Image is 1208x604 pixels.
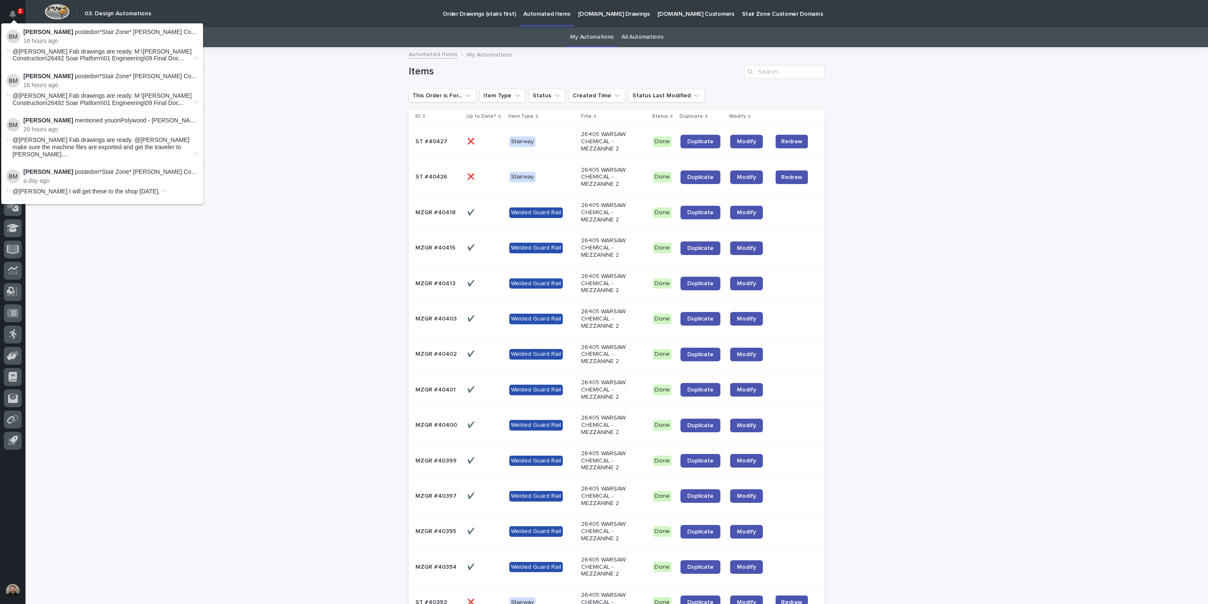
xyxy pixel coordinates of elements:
[730,560,763,574] a: Modify
[653,207,672,218] div: Done
[23,28,198,36] p: posted on *Stair Zone* [PERSON_NAME] Construction - Soar! Adventure Park - Deck Guardrailing :
[570,27,614,47] a: My Automations
[581,131,642,152] p: 26405 WARSAW CHEMICAL - MEZZANINE 2
[730,170,763,184] a: Modify
[509,456,563,466] div: Welded Guard Rail
[581,237,642,258] p: 26405 WARSAW CHEMICAL - MEZZANINE 2
[629,89,705,102] button: Status Last Modified
[509,278,563,289] div: Welded Guard Rail
[6,30,20,43] img: Ben Miller
[687,281,714,286] span: Duplicate
[415,278,457,287] p: MZGR #40413
[509,314,563,324] div: Welded Guard Rail
[737,316,756,322] span: Modify
[730,277,763,290] a: Modify
[23,168,73,175] strong: [PERSON_NAME]
[6,74,20,88] img: Ben Miller
[415,207,457,216] p: MZGR #40418
[409,159,825,195] tr: ST #40426ST #40426 ❌❌ Stairway26405 WARSAW CHEMICAL - MEZZANINE 2DoneDuplicateModifyRedraw
[680,112,703,121] p: Duplicate
[409,301,825,337] tr: MZGR #40403MZGR #40403 ✔️✔️ Welded Guard Rail26405 WARSAW CHEMICAL - MEZZANINE 2DoneDuplicateModify
[680,241,720,255] a: Duplicate
[730,312,763,326] a: Modify
[581,521,642,542] p: 26405 WARSAW CHEMICAL - MEZZANINE 2
[737,458,756,464] span: Modify
[680,206,720,219] a: Duplicate
[409,372,825,407] tr: MZGR #40401MZGR #40401 ✔️✔️ Welded Guard Rail26405 WARSAW CHEMICAL - MEZZANINE 2DoneDuplicateModify
[680,454,720,468] a: Duplicate
[23,177,198,184] p: a day ago
[23,37,198,45] p: 16 hours ago
[509,385,563,395] div: Welded Guard Rail
[13,48,192,62] span: @[PERSON_NAME] Fab drawings are ready. M:\[PERSON_NAME] Construction\26492 Soar Platform\01 Engin...
[730,525,763,539] a: Modify
[467,385,476,394] p: ✔️
[680,135,720,148] a: Duplicate
[13,92,192,107] span: @[PERSON_NAME] Fab drawings are ready. M:\[PERSON_NAME] Construction\26492 Soar Platform\01 Engin...
[467,314,476,323] p: ✔️
[409,266,825,301] tr: MZGR #40413MZGR #40413 ✔️✔️ Welded Guard Rail26405 WARSAW CHEMICAL - MEZZANINE 2DoneDuplicateModify
[480,89,525,102] button: Item Type
[467,562,476,571] p: ✔️
[415,385,457,394] p: MZGR #40401
[23,73,198,80] p: posted on *Stair Zone* [PERSON_NAME] Construction - Soar! Adventure Park - Deck Guardrailing :
[680,170,720,184] a: Duplicate
[730,489,763,503] a: Modify
[680,560,720,574] a: Duplicate
[687,564,714,570] span: Duplicate
[581,556,642,578] p: 26405 WARSAW CHEMICAL - MEZZANINE 2
[581,273,642,294] p: 26405 WARSAW CHEMICAL - MEZZANINE 2
[467,136,476,145] p: ❌
[687,316,714,322] span: Duplicate
[730,454,763,468] a: Modify
[509,562,563,573] div: Welded Guard Rail
[85,10,151,17] h2: 03. Design Automations
[4,582,22,600] button: users-avatar
[687,139,714,145] span: Duplicate
[730,135,763,148] a: Modify
[4,5,22,23] button: Notifications
[509,243,563,253] div: Welded Guard Rail
[415,526,458,535] p: MZGR #40395
[23,28,73,35] strong: [PERSON_NAME]
[509,172,536,182] div: Stairway
[653,562,672,573] div: Done
[509,491,563,502] div: Welded Guard Rail
[737,564,756,570] span: Modify
[781,173,802,181] span: Redraw
[467,278,476,287] p: ✔️
[509,420,563,431] div: Welded Guard Rail
[23,82,198,89] p: 16 hours ago
[415,243,457,252] p: MZGR #40415
[13,188,160,195] span: @[PERSON_NAME] I will get these to the shop [DATE].
[621,27,663,47] a: All Automations
[680,348,720,361] a: Duplicate
[730,206,763,219] a: Modify
[653,136,672,147] div: Done
[581,308,642,329] p: 26405 WARSAW CHEMICAL - MEZZANINE 2
[467,526,476,535] p: ✔️
[466,112,496,121] p: Up to Date?
[737,139,756,145] span: Modify
[415,349,458,358] p: MZGR #40402
[6,118,20,132] img: Ben Miller
[653,420,672,431] div: Done
[467,491,476,500] p: ✔️
[680,525,720,539] a: Duplicate
[23,117,73,124] strong: [PERSON_NAME]
[581,414,642,436] p: 26405 WARSAW CHEMICAL - MEZZANINE 2
[687,174,714,180] span: Duplicate
[737,529,756,535] span: Modify
[737,245,756,251] span: Modify
[744,65,825,79] div: Search
[680,383,720,397] a: Duplicate
[687,493,714,499] span: Duplicate
[467,243,476,252] p: ✔️
[509,136,536,147] div: Stairway
[415,112,421,121] p: ID
[409,89,476,102] button: This Order is For...
[581,344,642,365] p: 26405 WARSAW CHEMICAL - MEZZANINE 2
[509,207,563,218] div: Welded Guard Rail
[415,314,458,323] p: MZGR #40403
[23,73,73,79] strong: [PERSON_NAME]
